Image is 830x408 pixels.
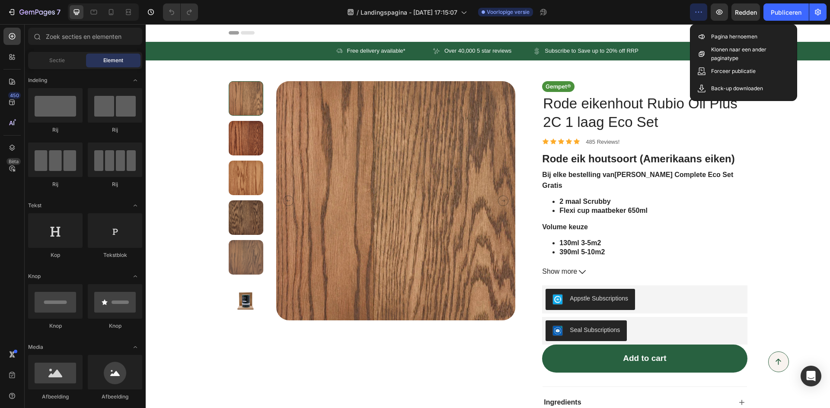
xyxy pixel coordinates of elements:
font: Forceer publicatie [711,68,756,74]
span: Openen [128,340,142,354]
font: Bèta [9,158,19,164]
font: / [357,9,359,16]
font: Rij [52,127,58,133]
img: AppstleSubscriptions.png [407,270,417,280]
div: Appstle Subscriptions [424,270,482,279]
img: SealSubscriptions.png [407,301,417,312]
font: Element [103,57,123,63]
p: Ingredients [398,374,435,383]
div: Ongedaan maken/Opnieuw uitvoeren [163,3,198,21]
font: Redden [735,9,757,16]
button: Carousel Next Arrow [352,171,363,182]
font: Klonen naar een ander paginatype [711,46,766,61]
div: Open Intercom Messenger [801,366,821,386]
button: Seal Subscriptions [400,296,481,317]
button: Show more [396,243,601,252]
font: Tekstblok [103,252,127,258]
font: Kop [51,252,60,258]
iframe: Ontwerpgebied [146,24,830,408]
img: gempages_581648115421938420-cd870f42-69f9-4e78-985c-18bba2e91fbb.png [396,57,429,68]
font: 7 [57,8,61,16]
input: Zoek secties en elementen [28,28,142,45]
span: 390ml 5-10m2 [414,224,459,231]
font: Publiceren [771,9,801,16]
font: Afbeelding [102,393,128,400]
font: Indeling [28,77,47,83]
font: Rij [112,127,118,133]
font: Knop [28,273,41,279]
span: [PERSON_NAME] Complete Eco Set Gratis [396,147,587,165]
span: Volume keuze [396,199,442,206]
span: 130ml 3-5m2 [414,215,455,222]
font: Voorlopige versie [487,9,530,15]
span: Flexi cup maatbeker 650ml [414,183,502,190]
span: Show more [396,243,431,252]
button: 7 [3,3,64,21]
button: Redden [731,3,760,21]
font: Back-up downloaden [711,85,763,92]
div: Seal Subscriptions [424,301,474,310]
font: Landingspagina - [DATE] 17:15:07 [361,9,457,16]
font: 450 [10,92,19,98]
font: Knop [49,323,62,329]
div: Add to cart [477,329,520,340]
font: Media [28,344,43,350]
span: Openen [128,269,142,283]
span: Openen [128,73,142,87]
font: Afbeelding [42,393,69,400]
button: Appstle Subscriptions [400,265,489,285]
font: Rij [52,181,58,187]
font: Tekst [28,202,41,209]
h1: Rode eikenhout Rubio Oil Plus 2C 1 laag Eco Set [396,70,601,108]
span: Bij elke bestelling van [396,147,469,154]
span: Openen [128,199,142,212]
button: Add to cart [396,320,601,348]
font: Knop [109,323,121,329]
font: Rij [112,181,118,187]
span: Rode eik houtsoort (Amerikaans eiken) [396,129,589,140]
p: 485 Reviews! [440,115,474,121]
span: 2 maal Scrubby [414,174,465,181]
button: Publiceren [763,3,809,21]
font: Pagina hernoemen [711,33,757,40]
font: Sectie [49,57,65,63]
